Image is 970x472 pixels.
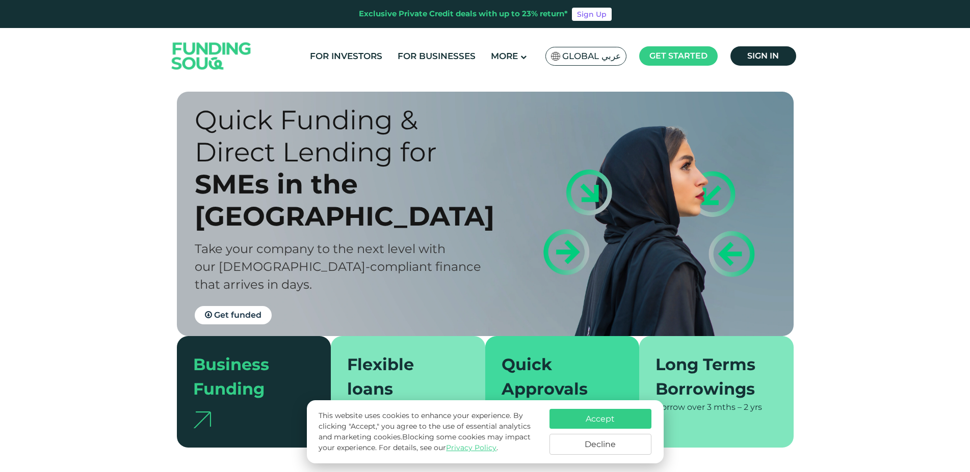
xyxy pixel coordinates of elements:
div: Business Funding [193,352,303,401]
span: Get funded [214,310,261,320]
span: Get started [649,51,707,61]
div: Quick Funding & Direct Lending for [195,104,503,168]
a: Sign in [730,46,796,66]
div: Flexible loans [347,352,457,401]
p: This website uses cookies to enhance your experience. By clicking "Accept," you agree to the use ... [319,410,539,453]
img: Logo [162,31,261,82]
span: Borrow over [656,402,705,412]
a: For Businesses [395,48,478,65]
span: For details, see our . [379,443,498,452]
img: arrow [193,411,211,428]
a: Sign Up [572,8,612,21]
a: For Investors [307,48,385,65]
div: Long Terms Borrowings [656,352,765,401]
img: SA Flag [551,52,560,61]
span: Blocking some cookies may impact your experience. [319,432,531,452]
div: SMEs in the [GEOGRAPHIC_DATA] [195,168,503,232]
a: Privacy Policy [446,443,496,452]
div: Quick Approvals [502,352,611,401]
span: 3 mths – 2 yrs [707,402,762,412]
span: Sign in [747,51,779,61]
a: Get funded [195,306,272,324]
span: Take your company to the next level with our [DEMOGRAPHIC_DATA]-compliant finance that arrives in... [195,241,481,292]
button: Accept [549,409,651,429]
div: Exclusive Private Credit deals with up to 23% return* [359,8,568,20]
span: Global عربي [562,50,621,62]
span: More [491,51,518,61]
button: Decline [549,434,651,455]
